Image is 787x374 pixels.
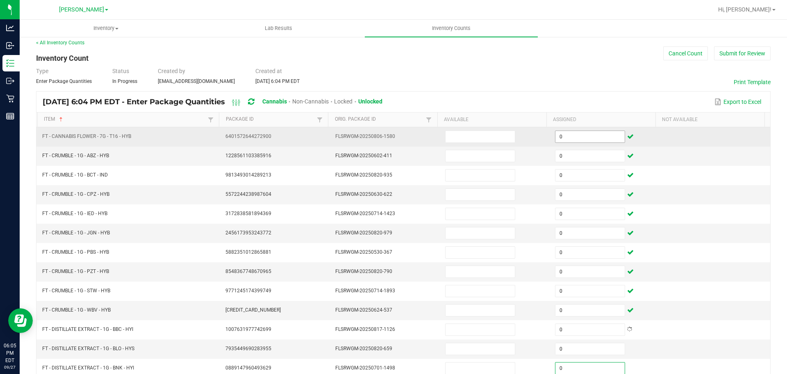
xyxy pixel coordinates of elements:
[42,191,109,197] span: FT - CRUMBLE - 1G - CPZ - HYB
[6,59,14,67] inline-svg: Inventory
[43,94,389,110] div: [DATE] 6:04 PM EDT - Enter Package Quantities
[6,24,14,32] inline-svg: Analytics
[335,249,392,255] span: FLSRWGM-20250530-367
[335,346,392,351] span: FLSRWGM-20250820-659
[44,116,206,123] a: ItemSortable
[6,77,14,85] inline-svg: Outbound
[225,230,271,236] span: 2456173953243772
[59,6,104,13] span: [PERSON_NAME]
[225,346,271,351] span: 7935449690283955
[192,20,365,37] a: Lab Results
[42,249,109,255] span: FT - CRUMBLE - 1G - PBS - HYB
[158,68,185,74] span: Created by
[255,78,300,84] span: [DATE] 6:04 PM EDT
[42,326,133,332] span: FT - DISTILLATE EXTRACT - 1G - BBC - HYI
[42,307,111,313] span: FT - CRUMBLE - 1G - WBV - HYB
[20,25,192,32] span: Inventory
[292,98,329,105] span: Non-Cannabis
[58,116,64,123] span: Sortable
[225,326,271,332] span: 1007631977742699
[42,133,131,139] span: FT - CANNABIS FLOWER - 7G - T16 - HYB
[225,153,271,158] span: 1228561103385916
[225,249,271,255] span: 5882351012865881
[421,25,482,32] span: Inventory Counts
[4,342,16,364] p: 06:05 PM EDT
[36,78,92,84] span: Enter Package Quantities
[225,268,271,274] span: 8548367748670965
[714,46,771,60] button: Submit for Review
[112,68,129,74] span: Status
[335,268,392,274] span: FLSRWGM-20250820-790
[36,68,48,74] span: Type
[335,172,392,178] span: FLSRWGM-20250820-935
[335,307,392,313] span: FLSRWGM-20250624-537
[225,172,271,178] span: 9813493014289213
[335,153,392,158] span: FLSRWGM-20250602-411
[42,230,110,236] span: FT - CRUMBLE - 1G - JGN - HYB
[8,308,33,333] iframe: Resource center
[6,112,14,120] inline-svg: Reports
[365,20,537,37] a: Inventory Counts
[4,364,16,370] p: 09/27
[358,98,382,105] span: Unlocked
[112,78,137,84] span: In Progress
[6,94,14,103] inline-svg: Retail
[225,133,271,139] span: 6401572644272900
[335,326,395,332] span: FLSRWGM-20250817-1126
[315,115,325,125] a: Filter
[158,78,235,84] span: [EMAIL_ADDRESS][DOMAIN_NAME]
[734,78,771,86] button: Print Template
[254,25,303,32] span: Lab Results
[42,153,109,158] span: FT - CRUMBLE - 1G - ABZ - HYB
[663,46,708,60] button: Cancel Count
[225,307,281,313] span: [CREDIT_CARD_NUMBER]
[42,365,134,371] span: FT - DISTILLATE EXTRACT - 1G - BNK - HYI
[424,115,434,125] a: Filter
[335,365,395,371] span: FLSRWGM-20250701-1498
[255,68,282,74] span: Created at
[225,191,271,197] span: 5572244238987604
[334,98,353,105] span: Locked
[42,288,110,294] span: FT - CRUMBLE - 1G - STW - HYB
[225,365,271,371] span: 0889147960493629
[42,211,107,216] span: FT - CRUMBLE - 1G - IED - HYB
[20,20,192,37] a: Inventory
[42,346,134,351] span: FT - DISTILLATE EXTRACT - 1G - BLO - HYS
[335,191,392,197] span: FLSRWGM-20250630-622
[36,54,89,62] span: Inventory Count
[335,116,424,123] a: Orig. Package IdSortable
[6,41,14,50] inline-svg: Inbound
[225,288,271,294] span: 9771245174399749
[335,230,392,236] span: FLSRWGM-20250820-979
[712,95,763,109] button: Export to Excel
[36,40,84,46] a: < All Inventory Counts
[42,268,109,274] span: FT - CRUMBLE - 1G - PZT - HYB
[546,112,655,127] th: Assigned
[655,112,764,127] th: Not Available
[42,172,108,178] span: FT - CRUMBLE - 1G - BCT - IND
[262,98,287,105] span: Cannabis
[335,211,395,216] span: FLSRWGM-20250714-1423
[335,288,395,294] span: FLSRWGM-20250714-1893
[206,115,216,125] a: Filter
[335,133,395,139] span: FLSRWGM-20250806-1580
[226,116,315,123] a: Package IdSortable
[718,6,771,13] span: Hi, [PERSON_NAME]!
[225,211,271,216] span: 3172838581894369
[437,112,546,127] th: Available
